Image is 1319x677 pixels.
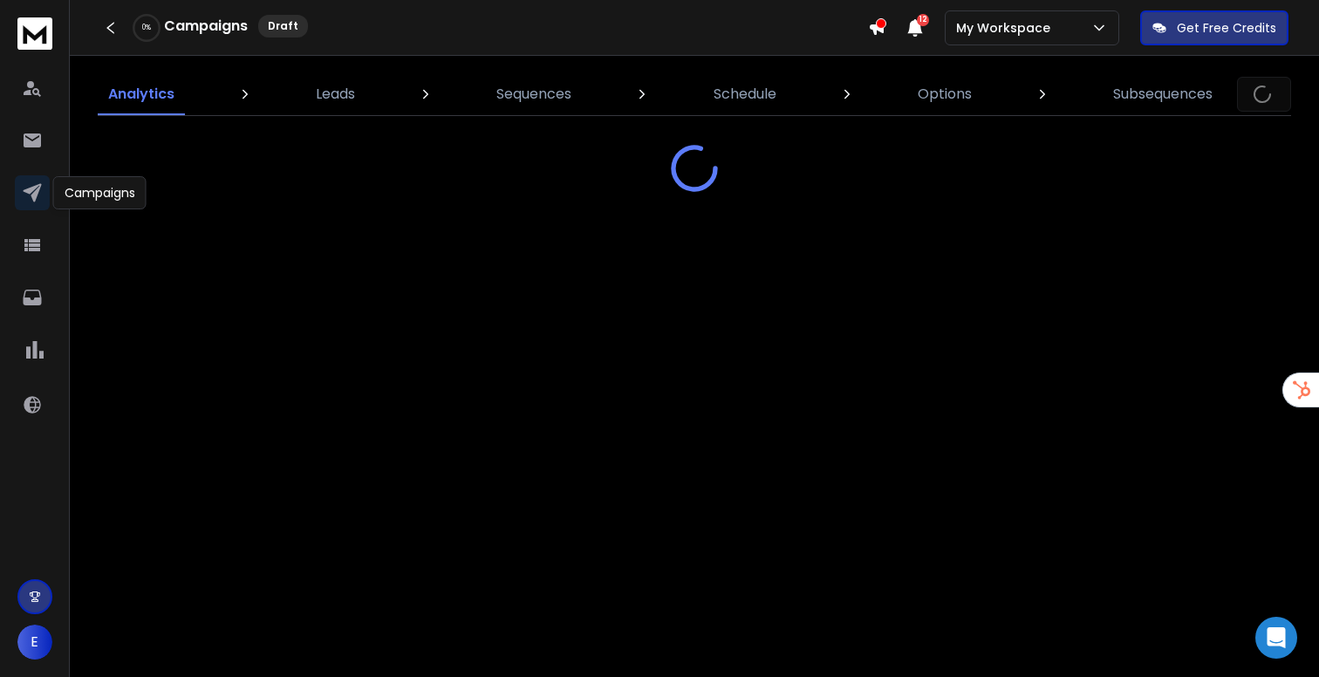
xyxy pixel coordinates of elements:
p: Schedule [714,84,776,105]
a: Subsequences [1103,73,1223,115]
h1: Campaigns [164,16,248,37]
div: Draft [258,15,308,38]
p: 0 % [142,23,151,33]
img: logo [17,17,52,50]
a: Options [907,73,982,115]
a: Sequences [486,73,582,115]
p: Get Free Credits [1177,19,1276,37]
p: Analytics [108,84,174,105]
button: E [17,625,52,660]
span: 12 [917,14,929,26]
a: Analytics [98,73,185,115]
div: Open Intercom Messenger [1255,617,1297,659]
p: Leads [316,84,355,105]
p: My Workspace [956,19,1057,37]
button: Get Free Credits [1140,10,1288,45]
p: Sequences [496,84,571,105]
p: Options [918,84,972,105]
a: Schedule [703,73,787,115]
div: Campaigns [53,176,147,209]
a: Leads [305,73,366,115]
p: Subsequences [1113,84,1213,105]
